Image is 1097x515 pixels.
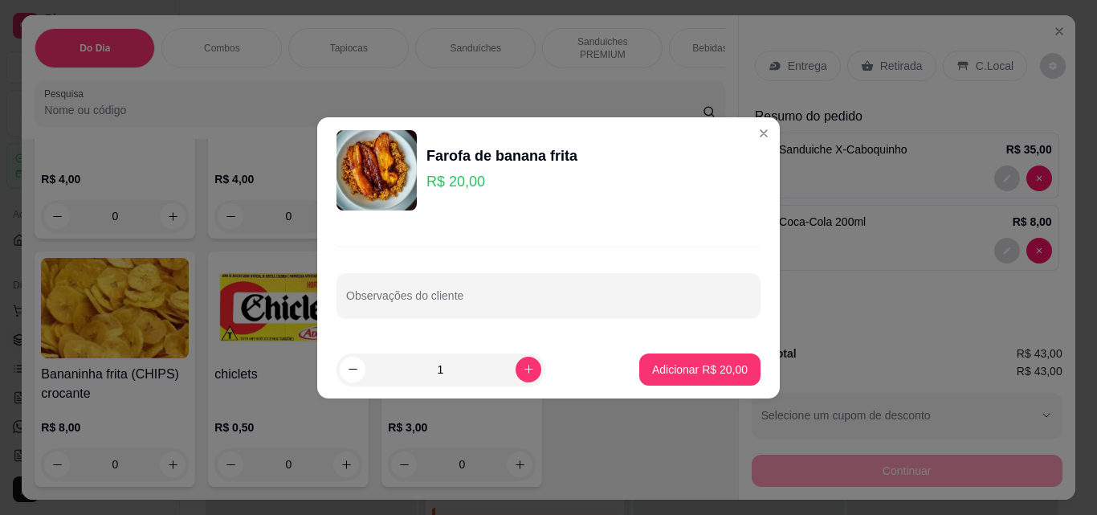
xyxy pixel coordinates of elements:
p: R$ 20,00 [426,170,577,193]
p: Adicionar R$ 20,00 [652,362,748,378]
input: Observações do cliente [346,294,751,310]
button: Close [751,121,777,146]
img: product-image [336,130,417,210]
div: Farofa de banana frita [426,145,577,167]
button: decrease-product-quantity [340,357,365,382]
button: Adicionar R$ 20,00 [639,354,761,386]
button: increase-product-quantity [516,357,541,382]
